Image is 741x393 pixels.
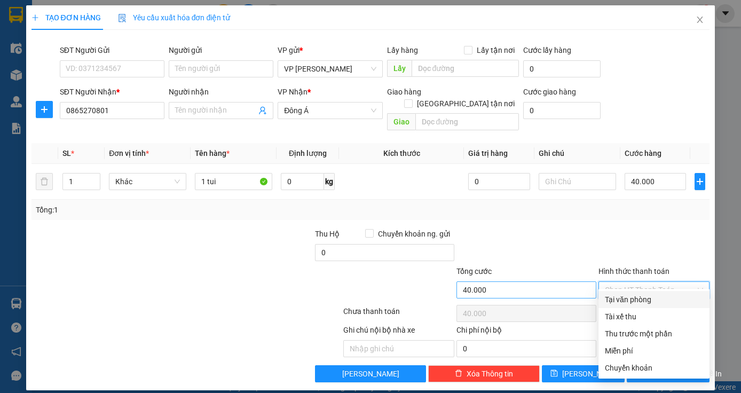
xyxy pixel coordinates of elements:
div: Chi phí nội bộ [456,324,596,340]
div: VP gửi [278,44,382,56]
button: save[PERSON_NAME] [542,365,625,382]
input: Dọc đường [412,60,519,77]
div: Thu trước một phần [605,328,703,340]
span: Xóa Thông tin [467,368,513,380]
span: [GEOGRAPHIC_DATA] tận nơi [413,98,519,109]
span: Giao hàng [387,88,421,96]
div: Tài xế thu [605,311,703,323]
span: plus [695,177,705,186]
div: Ghi chú nội bộ nhà xe [343,324,454,340]
span: Lấy hàng [387,46,418,54]
span: Đơn vị tính [109,149,149,158]
div: Người gửi [169,44,273,56]
span: [PERSON_NAME] [342,368,399,380]
input: Dọc đường [415,113,519,130]
div: Miễn phí [605,345,703,357]
div: Chưa thanh toán [342,305,455,324]
span: user-add [258,106,267,115]
span: Kích thước [383,149,420,158]
span: VP Trần Bình [284,61,376,77]
button: Close [685,5,715,35]
span: Lấy [387,60,412,77]
img: icon [118,14,127,22]
input: 0 [468,173,530,190]
div: Tại văn phòng [605,294,703,305]
input: Cước lấy hàng [523,60,601,77]
button: [PERSON_NAME] [315,365,426,382]
span: VP Nhận [278,88,308,96]
span: SL [62,149,71,158]
span: Cước hàng [625,149,661,158]
span: [PERSON_NAME] [562,368,619,380]
span: Giao [387,113,415,130]
span: Yêu cầu xuất hóa đơn điện tử [118,13,231,22]
div: SĐT Người Nhận [60,86,164,98]
button: plus [695,173,705,190]
input: Cước giao hàng [523,102,601,119]
span: Định lượng [289,149,327,158]
button: deleteXóa Thông tin [428,365,539,382]
span: TẠO ĐƠN HÀNG [31,13,101,22]
input: VD: Bàn, Ghế [195,173,272,190]
label: Hình thức thanh toán [598,267,669,276]
th: Ghi chú [534,143,620,164]
span: close [696,15,704,24]
input: Ghi Chú [539,173,616,190]
div: Người nhận [169,86,273,98]
div: Tổng: 1 [36,204,287,216]
span: save [550,370,558,378]
label: Cước giao hàng [523,88,576,96]
span: plus [36,105,52,114]
div: SĐT Người Gửi [60,44,164,56]
span: Tổng cước [456,267,492,276]
span: plus [31,14,39,21]
label: Cước lấy hàng [523,46,571,54]
span: Chuyển khoản ng. gửi [374,228,454,240]
button: plus [36,101,53,118]
button: printer[PERSON_NAME] và In [627,365,710,382]
span: delete [455,370,462,378]
input: Nhập ghi chú [343,340,454,357]
span: Lấy tận nơi [472,44,519,56]
span: Đông Á [284,103,376,119]
span: Tên hàng [195,149,230,158]
span: Giá trị hàng [468,149,508,158]
div: Chuyển khoản [605,362,703,374]
span: Khác [115,174,180,190]
span: kg [324,173,335,190]
button: delete [36,173,53,190]
span: Thu Hộ [315,230,340,238]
